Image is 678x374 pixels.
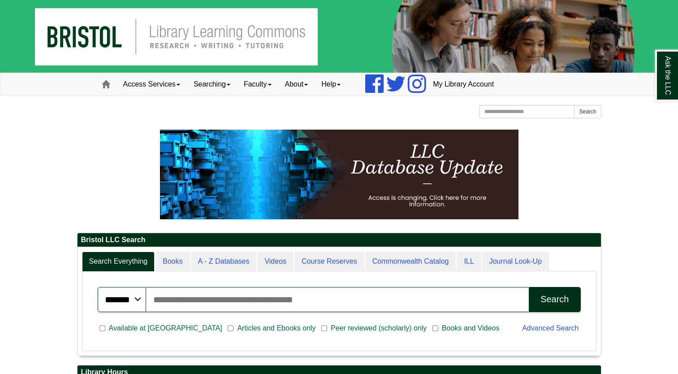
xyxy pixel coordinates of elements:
[78,233,601,247] h2: Bristol LLC Search
[321,324,327,332] input: Peer reviewed (scholarly) only
[278,73,315,96] a: About
[99,324,105,332] input: Available at [GEOGRAPHIC_DATA]
[482,252,549,272] a: Journal Look-Up
[315,73,347,96] a: Help
[327,323,430,334] span: Peer reviewed (scholarly) only
[574,105,601,118] button: Search
[233,323,319,334] span: Articles and Ebooks only
[257,252,294,272] a: Videos
[426,73,501,96] a: My Library Account
[191,252,257,272] a: A - Z Databases
[155,252,190,272] a: Books
[457,252,481,272] a: ILL
[237,73,278,96] a: Faculty
[522,324,579,332] a: Advanced Search
[160,130,518,219] img: HTML tutorial
[438,323,503,334] span: Books and Videos
[294,252,364,272] a: Course Reserves
[529,287,580,312] button: Search
[365,252,456,272] a: Commonwealth Catalog
[540,294,569,304] div: Search
[432,324,438,332] input: Books and Videos
[228,324,233,332] input: Articles and Ebooks only
[187,73,237,96] a: Searching
[82,252,155,272] a: Search Everything
[105,323,226,334] span: Available at [GEOGRAPHIC_DATA]
[117,73,187,96] a: Access Services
